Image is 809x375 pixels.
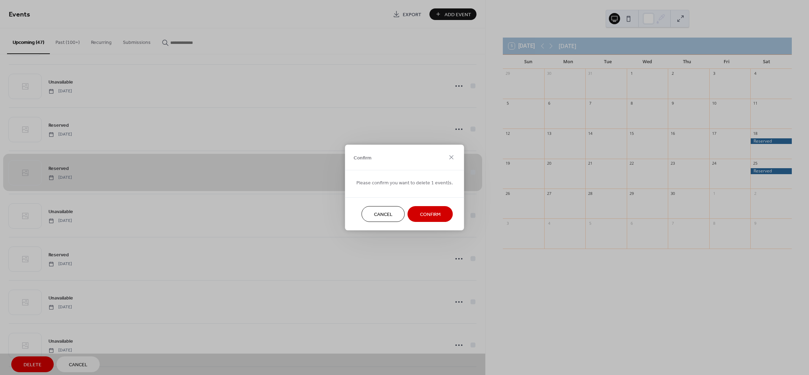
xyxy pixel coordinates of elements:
[362,206,405,222] button: Cancel
[374,211,393,218] span: Cancel
[354,154,371,162] span: Confirm
[420,211,441,218] span: Confirm
[408,206,453,222] button: Confirm
[356,179,453,187] span: Please confirm you want to delete 1 event(s.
